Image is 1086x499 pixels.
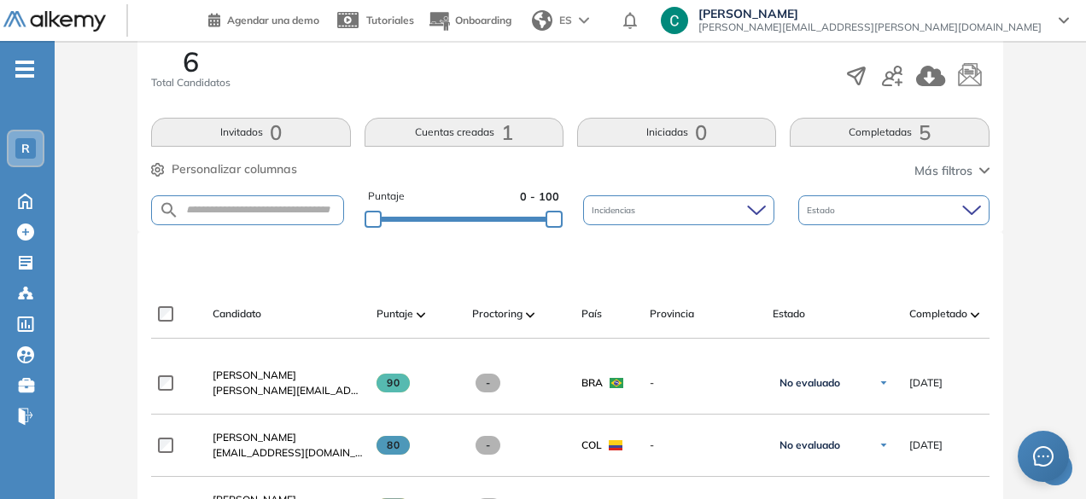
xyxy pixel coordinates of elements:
[779,438,840,452] span: No evaluado
[879,440,889,450] img: Ícono de flecha
[472,306,523,322] span: Proctoring
[914,162,990,180] button: Más filtros
[172,160,297,178] span: Personalizar columnas
[476,436,500,455] span: -
[592,204,639,217] span: Incidencias
[455,14,511,26] span: Onboarding
[579,17,589,24] img: arrow
[790,118,989,147] button: Completadas5
[183,48,199,75] span: 6
[3,11,106,32] img: Logo
[779,376,840,390] span: No evaluado
[15,67,34,71] i: -
[159,200,179,221] img: SEARCH_ALT
[879,378,889,388] img: Ícono de flecha
[213,430,363,445] a: [PERSON_NAME]
[208,9,319,29] a: Agendar una demo
[476,374,500,392] span: -
[428,3,511,39] button: Onboarding
[909,306,967,322] span: Completado
[377,436,410,455] span: 80
[581,306,602,322] span: País
[213,306,261,322] span: Candidato
[520,189,559,205] span: 0 - 100
[914,162,972,180] span: Más filtros
[213,383,363,398] span: [PERSON_NAME][EMAIL_ADDRESS][DOMAIN_NAME]
[365,118,563,147] button: Cuentas creadas1
[807,204,838,217] span: Estado
[151,118,350,147] button: Invitados0
[1033,446,1054,467] span: message
[609,440,622,450] img: COL
[213,431,296,444] span: [PERSON_NAME]
[21,142,30,155] span: R
[151,75,231,90] span: Total Candidatos
[581,375,603,391] span: BRA
[213,445,363,461] span: [EMAIL_ADDRESS][DOMAIN_NAME]
[909,375,943,391] span: [DATE]
[368,189,405,205] span: Puntaje
[366,14,414,26] span: Tutoriales
[798,195,990,225] div: Estado
[577,118,776,147] button: Iniciadas0
[583,195,774,225] div: Incidencias
[227,14,319,26] span: Agendar una demo
[773,306,805,322] span: Estado
[909,438,943,453] span: [DATE]
[532,10,552,31] img: world
[650,438,759,453] span: -
[213,368,296,381] span: [PERSON_NAME]
[650,306,694,322] span: Provincia
[377,374,410,392] span: 90
[610,378,623,388] img: BRA
[581,438,602,453] span: COL
[377,306,413,322] span: Puntaje
[698,7,1042,20] span: [PERSON_NAME]
[971,312,979,317] img: [missing "en.ARROW_ALT" translation]
[650,375,759,391] span: -
[417,312,425,317] img: [missing "en.ARROW_ALT" translation]
[698,20,1042,34] span: [PERSON_NAME][EMAIL_ADDRESS][PERSON_NAME][DOMAIN_NAME]
[151,160,297,178] button: Personalizar columnas
[526,312,534,317] img: [missing "en.ARROW_ALT" translation]
[213,368,363,383] a: [PERSON_NAME]
[559,13,572,28] span: ES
